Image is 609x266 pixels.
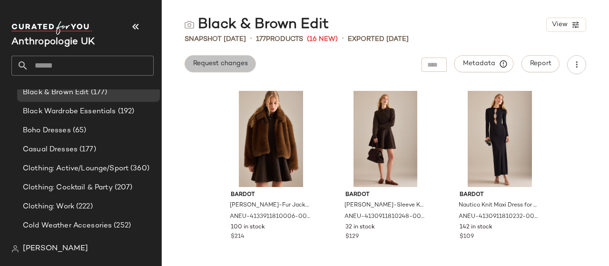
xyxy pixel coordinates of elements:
[256,34,303,44] div: Products
[223,91,319,187] img: 4133911810006_020_e
[460,223,492,232] span: 142 in stock
[460,233,474,241] span: $109
[230,201,310,210] span: [PERSON_NAME]-Fur Jacket for Women in Brown, Polyester/Spandex, Size Uk 14 by Bardot at Anthropol...
[11,21,92,35] img: cfy_white_logo.C9jOOHJF.svg
[459,201,539,210] span: Nautico Knit Maxi Dress for Women in Black, Polyester/Gold/Viscose, Size Small by Bardot at Anthr...
[185,55,256,72] button: Request changes
[459,213,539,221] span: ANEU-4130911810232-000-001
[23,144,78,155] span: Casual Dresses
[551,21,568,29] span: View
[112,220,131,231] span: (252)
[250,33,252,45] span: •
[342,33,344,45] span: •
[546,18,586,32] button: View
[23,163,128,174] span: Clothing: Active/Lounge/Sport
[74,201,93,212] span: (222)
[348,34,409,44] p: Exported [DATE]
[338,91,433,187] img: 4130911810248_020_e
[52,239,73,250] span: (560)
[89,87,108,98] span: (177)
[460,191,540,199] span: Bardot
[256,36,266,43] span: 177
[185,34,246,44] span: Snapshot [DATE]
[231,233,245,241] span: $214
[23,106,116,117] span: Black Wardrobe Essentials
[78,144,96,155] span: (177)
[23,125,71,136] span: Boho Dresses
[231,223,265,232] span: 100 in stock
[345,233,359,241] span: $129
[185,20,194,30] img: svg%3e
[521,55,560,72] button: Report
[23,243,88,255] span: [PERSON_NAME]
[128,163,149,174] span: (360)
[185,15,329,34] div: Black & Brown Edit
[23,239,52,250] span: Co-ords
[307,34,338,44] span: (16 New)
[11,245,19,253] img: svg%3e
[344,201,425,210] span: [PERSON_NAME]-Sleeve Knit Mini Dress for Women in Brown, Polyester/Cotton/Nylon, Size XS by Bardo...
[231,191,311,199] span: Bardot
[71,125,87,136] span: (65)
[23,201,74,212] span: Clothing: Work
[116,106,135,117] span: (192)
[345,223,375,232] span: 32 in stock
[11,37,95,47] span: Current Company Name
[452,91,548,187] img: 4130911810232_001_e
[23,182,113,193] span: Clothing: Cocktail & Party
[23,87,89,98] span: Black & Brown Edit
[344,213,425,221] span: ANEU-4130911810248-000-020
[454,55,514,72] button: Metadata
[230,213,310,221] span: ANEU-4133911810006-000-020
[530,60,551,68] span: Report
[23,220,112,231] span: Cold Weather Accesories
[193,60,248,68] span: Request changes
[462,59,506,68] span: Metadata
[113,182,133,193] span: (207)
[345,191,426,199] span: Bardot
